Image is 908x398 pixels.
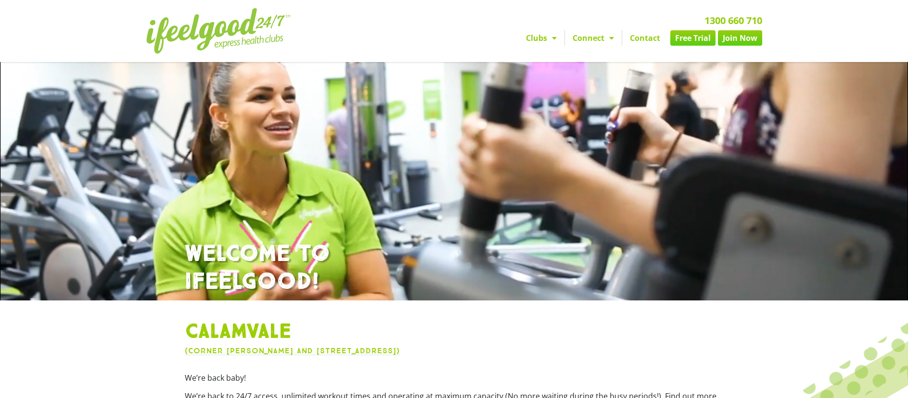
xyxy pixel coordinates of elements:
a: 1300 660 710 [704,14,762,27]
a: Contact [622,30,668,46]
h1: Calamvale [185,320,724,345]
a: Connect [565,30,622,46]
a: (Corner [PERSON_NAME] and [STREET_ADDRESS]) [185,346,400,355]
a: Free Trial [670,30,716,46]
h1: WELCOME TO IFEELGOOD! [185,240,724,296]
p: We’re back baby! [185,372,724,384]
nav: Menu [365,30,762,46]
a: Join Now [718,30,762,46]
a: Clubs [518,30,564,46]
